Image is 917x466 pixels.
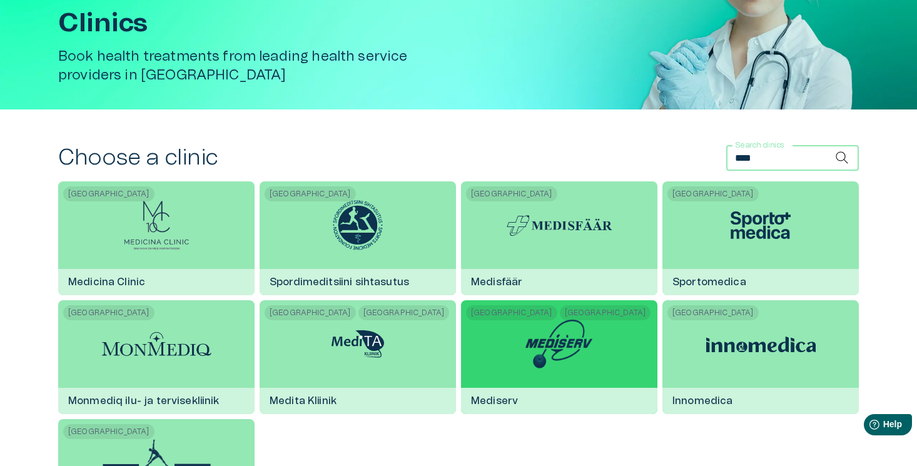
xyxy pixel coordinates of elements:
[63,186,155,201] span: [GEOGRAPHIC_DATA]
[260,384,347,418] h6: Medita Kliinik
[58,48,464,84] h5: Book health treatments from leading health service providers in [GEOGRAPHIC_DATA]
[667,186,759,201] span: [GEOGRAPHIC_DATA]
[333,200,383,250] img: Spordimeditsiini sihtasutus logo
[58,300,255,414] a: [GEOGRAPHIC_DATA]Monmediq ilu- ja tervisekliinik logoMonmediq ilu- ja tervisekliinik
[58,9,464,38] h1: Clinics
[560,305,651,320] span: [GEOGRAPHIC_DATA]
[714,206,808,244] img: Sportomedica logo
[461,384,528,418] h6: Mediserv
[522,319,596,369] img: Mediserv logo
[461,300,657,414] a: [GEOGRAPHIC_DATA][GEOGRAPHIC_DATA]Mediserv logoMediserv
[662,265,756,299] h6: Sportomedica
[123,200,190,250] img: Medicina Clinic logo
[662,181,859,295] a: [GEOGRAPHIC_DATA]Sportomedica logoSportomedica
[461,181,657,295] a: [GEOGRAPHIC_DATA]Medisfäär logoMedisfäär
[58,384,230,418] h6: Monmediq ilu- ja tervisekliinik
[706,337,816,352] img: Innomedica logo
[819,409,917,444] iframe: Help widget launcher
[265,186,356,201] span: [GEOGRAPHIC_DATA]
[58,144,218,171] h2: Choose a clinic
[662,300,859,414] a: [GEOGRAPHIC_DATA]Innomedica logoInnomedica
[311,325,405,363] img: Medita Kliinik logo
[63,305,155,320] span: [GEOGRAPHIC_DATA]
[505,213,614,238] img: Medisfäär logo
[735,140,785,151] label: Search clinics
[260,181,456,295] a: [GEOGRAPHIC_DATA]Spordimeditsiini sihtasutus logoSpordimeditsiini sihtasutus
[461,265,532,299] h6: Medisfäär
[662,384,743,418] h6: Innomedica
[358,305,450,320] span: [GEOGRAPHIC_DATA]
[260,265,419,299] h6: Spordimeditsiini sihtasutus
[466,186,557,201] span: [GEOGRAPHIC_DATA]
[63,424,155,439] span: [GEOGRAPHIC_DATA]
[667,305,759,320] span: [GEOGRAPHIC_DATA]
[260,300,456,414] a: [GEOGRAPHIC_DATA][GEOGRAPHIC_DATA]Medita Kliinik logoMedita Kliinik
[58,265,155,299] h6: Medicina Clinic
[466,305,557,320] span: [GEOGRAPHIC_DATA]
[265,305,356,320] span: [GEOGRAPHIC_DATA]
[58,181,255,295] a: [GEOGRAPHIC_DATA]Medicina Clinic logoMedicina Clinic
[102,332,211,356] img: Monmediq ilu- ja tervisekliinik logo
